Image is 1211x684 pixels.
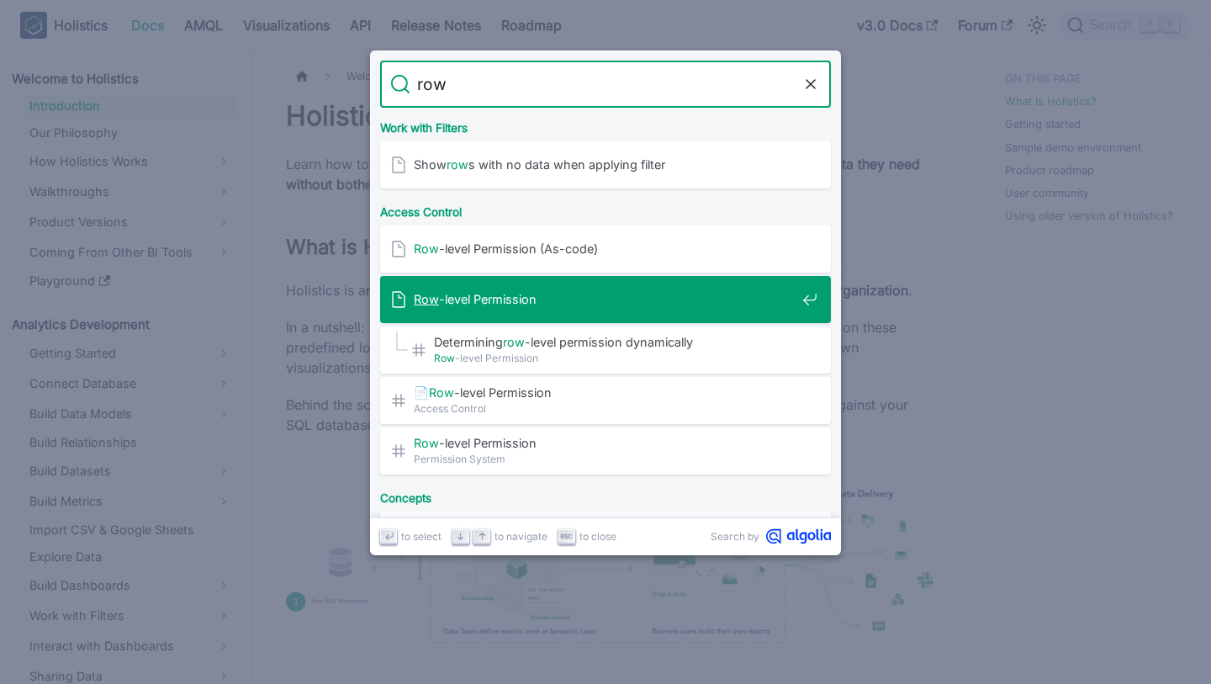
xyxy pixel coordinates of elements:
[494,528,547,544] span: to navigate
[414,435,796,451] span: -level Permission​
[503,335,525,349] mark: row
[414,451,796,467] span: Permission System
[560,530,573,543] svg: Escape key
[711,528,759,544] span: Search by
[476,530,489,543] svg: Arrow up
[380,141,831,188] a: Showrows with no data when applying filter
[414,436,439,450] mark: Row
[579,528,616,544] span: to close
[380,276,831,323] a: Row-level Permission
[447,157,468,172] mark: row
[414,156,796,172] span: Show s with no data when applying filter
[380,225,831,273] a: Row-level Permission (As-code)
[414,291,796,307] span: -level Permission
[414,400,796,416] span: Access Control
[380,326,831,374] a: Determiningrow-level permission dynamically​Row-level Permission
[414,384,796,400] span: 📄️ -level Permission
[380,512,831,559] a: RowConcepts
[410,61,801,108] input: Search docs
[377,478,834,512] div: Concepts
[801,74,821,94] button: Clear the query
[429,385,454,400] mark: Row
[766,528,831,544] svg: Algolia
[414,292,439,306] mark: Row
[711,528,831,544] a: Search byAlgolia
[380,427,831,475] a: Row-level Permission​Permission System
[380,377,831,424] a: 📄️Row-level PermissionAccess Control
[401,528,442,544] span: to select
[454,530,467,543] svg: Arrow down
[434,352,455,364] mark: Row
[434,350,796,366] span: -level Permission
[383,530,395,543] svg: Enter key
[414,241,439,256] mark: Row
[414,241,796,257] span: -level Permission (As-code)
[434,334,796,350] span: Determining -level permission dynamically​
[377,108,834,141] div: Work with Filters
[377,192,834,225] div: Access Control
